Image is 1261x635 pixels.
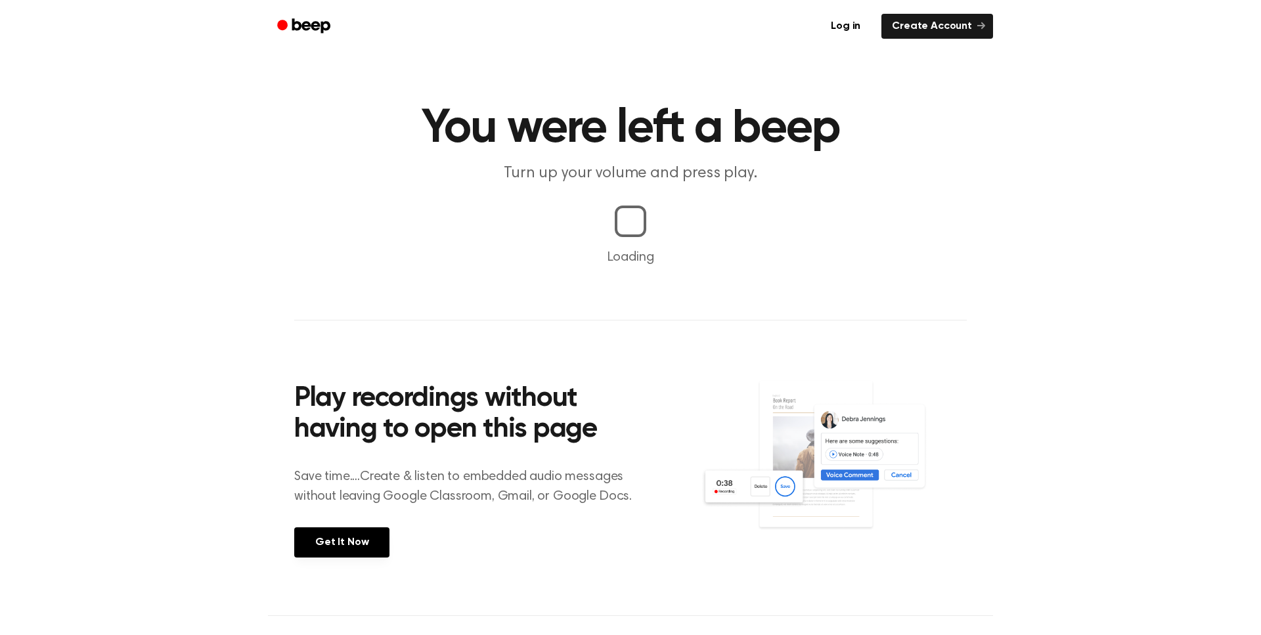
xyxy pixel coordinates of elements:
[294,105,967,152] h1: You were left a beep
[378,163,883,185] p: Turn up your volume and press play.
[294,467,648,506] p: Save time....Create & listen to embedded audio messages without leaving Google Classroom, Gmail, ...
[268,14,342,39] a: Beep
[818,11,874,41] a: Log in
[881,14,993,39] a: Create Account
[701,380,967,556] img: Voice Comments on Docs and Recording Widget
[16,248,1245,267] p: Loading
[294,383,648,446] h2: Play recordings without having to open this page
[294,527,389,558] a: Get It Now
